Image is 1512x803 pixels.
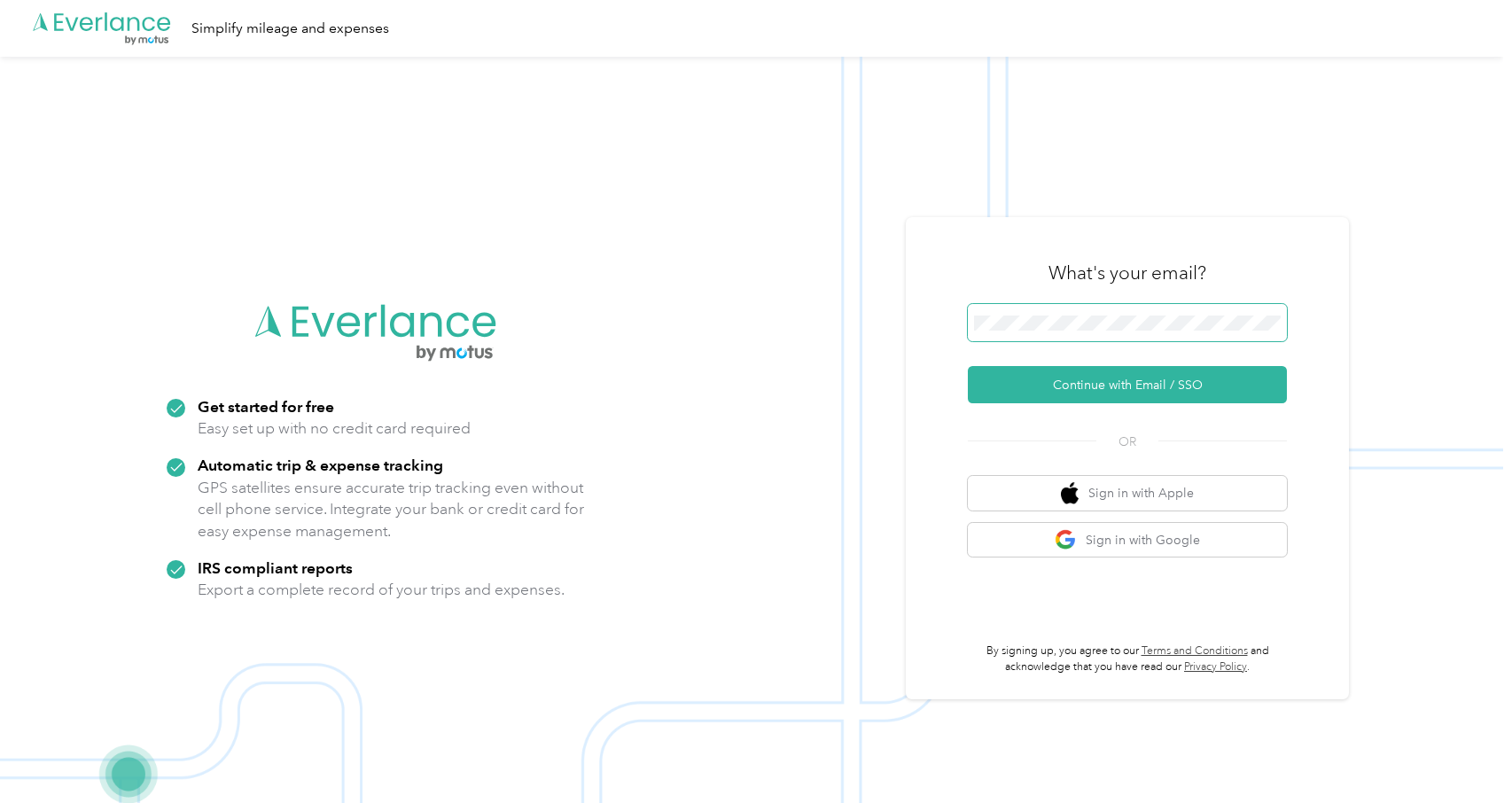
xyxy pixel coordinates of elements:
[1142,644,1248,658] a: Terms and Conditions
[968,476,1287,511] button: apple logoSign in with Apple
[968,523,1287,557] button: google logoSign in with Google
[968,643,1287,674] p: By signing up, you agree to our and acknowledge that you have read our .
[198,579,565,601] p: Export a complete record of your trips and expenses.
[1048,261,1206,285] h3: What's your email?
[968,366,1287,403] button: Continue with Email / SSO
[191,18,389,40] div: Simplify mileage and expenses
[198,477,585,542] p: GPS satellites ensure accurate trip tracking even without cell phone service. Integrate your bank...
[1413,704,1512,803] iframe: Everlance-gr Chat Button Frame
[198,397,334,416] strong: Get started for free
[1096,433,1158,451] span: OR
[198,558,353,577] strong: IRS compliant reports
[1184,660,1247,674] a: Privacy Policy
[198,417,471,440] p: Easy set up with no credit card required
[1061,482,1079,504] img: apple logo
[198,456,443,474] strong: Automatic trip & expense tracking
[1055,529,1077,551] img: google logo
